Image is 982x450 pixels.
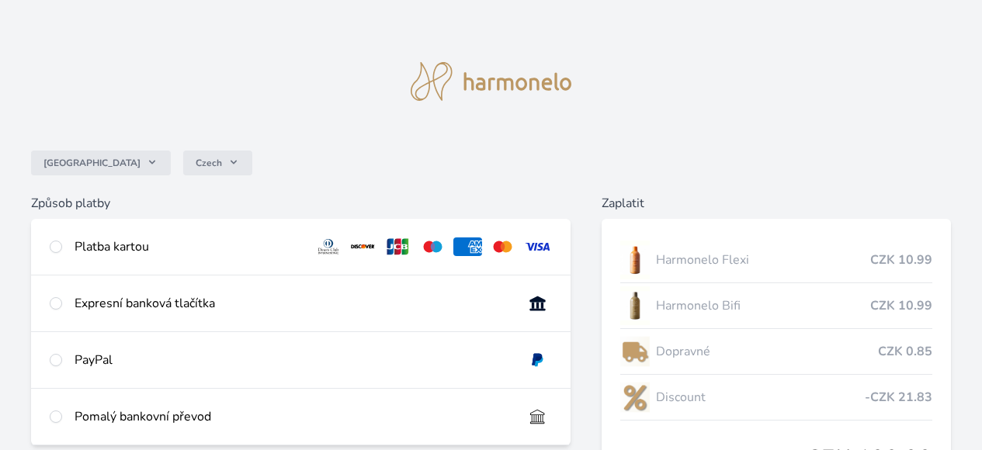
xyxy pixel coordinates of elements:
h6: Zaplatit [602,194,951,213]
div: Pomalý bankovní převod [75,407,511,426]
span: [GEOGRAPHIC_DATA] [43,157,141,169]
div: Platba kartou [75,237,302,256]
img: amex.svg [453,237,482,256]
div: PayPal [75,351,511,369]
img: onlineBanking_CZ.svg [523,294,552,313]
img: bankTransfer_IBAN.svg [523,407,552,426]
span: Dopravné [656,342,878,361]
span: CZK 10.99 [870,251,932,269]
img: discover.svg [349,237,377,256]
img: jcb.svg [383,237,412,256]
img: maestro.svg [418,237,447,256]
span: -CZK 21.83 [865,388,932,407]
span: CZK 10.99 [870,296,932,315]
h6: Způsob platby [31,194,571,213]
img: visa.svg [523,237,552,256]
div: Expresní banková tlačítka [75,294,511,313]
img: mc.svg [488,237,517,256]
span: Discount [656,388,865,407]
img: diners.svg [314,237,343,256]
img: delivery-lo.png [620,332,650,371]
img: logo.svg [411,62,572,101]
button: [GEOGRAPHIC_DATA] [31,151,171,175]
img: paypal.svg [523,351,552,369]
span: CZK 0.85 [878,342,932,361]
button: Czech [183,151,252,175]
span: Harmonelo Flexi [656,251,870,269]
span: Czech [196,157,222,169]
img: CLEAN_BIFI_se_stinem_x-lo.jpg [620,286,650,325]
img: CLEAN_FLEXI_se_stinem_x-hi_(1)-lo.jpg [620,241,650,279]
span: Harmonelo Bifi [656,296,870,315]
img: discount-lo.png [620,378,650,417]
